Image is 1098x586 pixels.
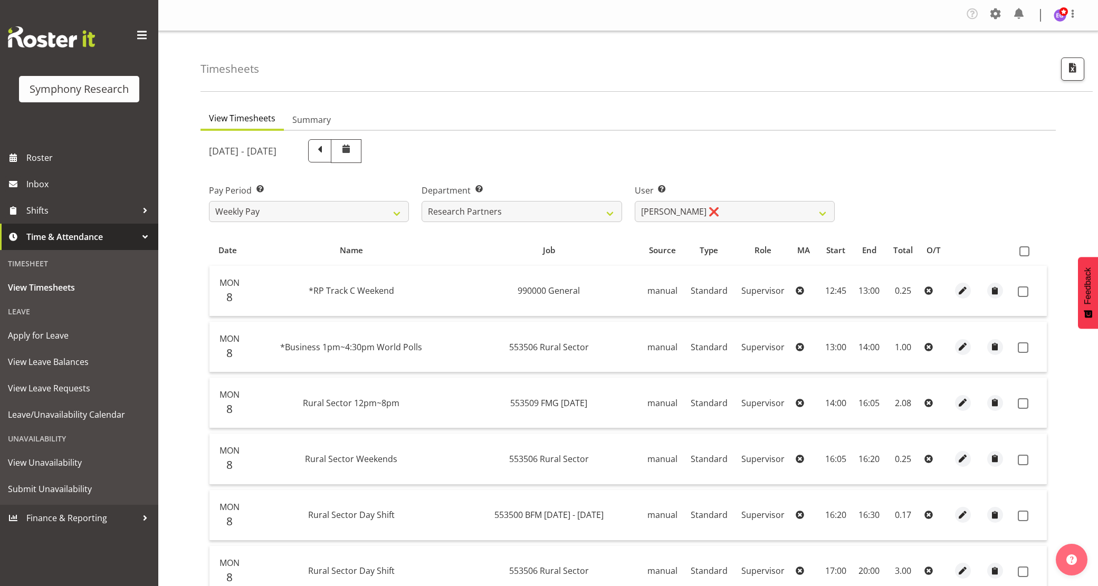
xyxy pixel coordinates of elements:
[309,285,394,296] span: *RP Track C Weekend
[219,333,240,344] span: Mon
[885,378,920,428] td: 2.08
[741,565,785,577] span: Supervisor
[219,389,240,400] span: Mon
[647,244,678,256] div: Source
[280,341,422,353] span: *Business 1pm~4:30pm World Polls
[885,434,920,484] td: 0.25
[305,453,397,465] span: Rural Sector Weekends
[818,378,853,428] td: 14:00
[647,565,677,577] span: manual
[885,322,920,372] td: 1.00
[518,285,580,296] span: 990000 General
[219,445,240,456] span: Mon
[859,244,880,256] div: End
[853,266,885,316] td: 13:00
[510,397,587,409] span: 553509 FMG [DATE]
[3,375,156,401] a: View Leave Requests
[8,481,150,497] span: Submit Unavailability
[741,453,785,465] span: Supervisor
[3,476,156,502] a: Submit Unavailability
[303,397,399,409] span: Rural Sector 12pm~8pm
[215,244,240,256] div: Date
[635,184,835,197] label: User
[3,301,156,322] div: Leave
[741,341,785,353] span: Supervisor
[885,490,920,541] td: 0.17
[308,565,395,577] span: Rural Sector Day Shift
[219,277,240,289] span: Mon
[209,184,409,197] label: Pay Period
[226,514,233,529] span: 8
[885,266,920,316] td: 0.25
[853,378,885,428] td: 16:05
[818,322,853,372] td: 13:00
[818,266,853,316] td: 12:45
[30,81,129,97] div: Symphony Research
[684,266,734,316] td: Standard
[3,274,156,301] a: View Timesheets
[226,457,233,472] span: 8
[509,341,589,353] span: 553506 Rural Sector
[927,244,943,256] div: O/T
[219,557,240,569] span: Mon
[200,63,259,75] h4: Timesheets
[797,244,813,256] div: MA
[252,244,451,256] div: Name
[818,434,853,484] td: 16:05
[209,145,276,157] h5: [DATE] - [DATE]
[647,509,677,521] span: manual
[647,341,677,353] span: manual
[1083,267,1093,304] span: Feedback
[26,203,137,218] span: Shifts
[8,380,150,396] span: View Leave Requests
[3,428,156,449] div: Unavailability
[8,26,95,47] img: Rosterit website logo
[463,244,635,256] div: Job
[509,453,589,465] span: 553506 Rural Sector
[8,280,150,295] span: View Timesheets
[853,322,885,372] td: 14:00
[647,453,677,465] span: manual
[853,490,885,541] td: 16:30
[3,253,156,274] div: Timesheet
[26,150,153,166] span: Roster
[3,401,156,428] a: Leave/Unavailability Calendar
[741,397,785,409] span: Supervisor
[1078,257,1098,329] button: Feedback - Show survey
[494,509,604,521] span: 553500 BFM [DATE] - [DATE]
[825,244,847,256] div: Start
[8,407,150,422] span: Leave/Unavailability Calendar
[8,328,150,343] span: Apply for Leave
[1054,9,1066,22] img: emma-gannaway277.jpg
[226,570,233,584] span: 8
[26,176,153,192] span: Inbox
[818,490,853,541] td: 16:20
[26,229,137,245] span: Time & Attendance
[26,510,137,526] span: Finance & Reporting
[684,378,734,428] td: Standard
[509,565,589,577] span: 553506 Rural Sector
[1066,554,1077,565] img: help-xxl-2.png
[8,455,150,470] span: View Unavailability
[1061,57,1084,81] button: Export CSV
[741,285,785,296] span: Supervisor
[853,434,885,484] td: 16:20
[3,449,156,476] a: View Unavailability
[647,285,677,296] span: manual
[226,345,233,360] span: 8
[647,397,677,409] span: manual
[226,290,233,304] span: 8
[684,322,734,372] td: Standard
[308,509,395,521] span: Rural Sector Day Shift
[741,509,785,521] span: Supervisor
[8,354,150,370] span: View Leave Balances
[3,322,156,349] a: Apply for Leave
[422,184,622,197] label: Department
[740,244,786,256] div: Role
[690,244,728,256] div: Type
[892,244,914,256] div: Total
[684,490,734,541] td: Standard
[219,501,240,513] span: Mon
[3,349,156,375] a: View Leave Balances
[226,401,233,416] span: 8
